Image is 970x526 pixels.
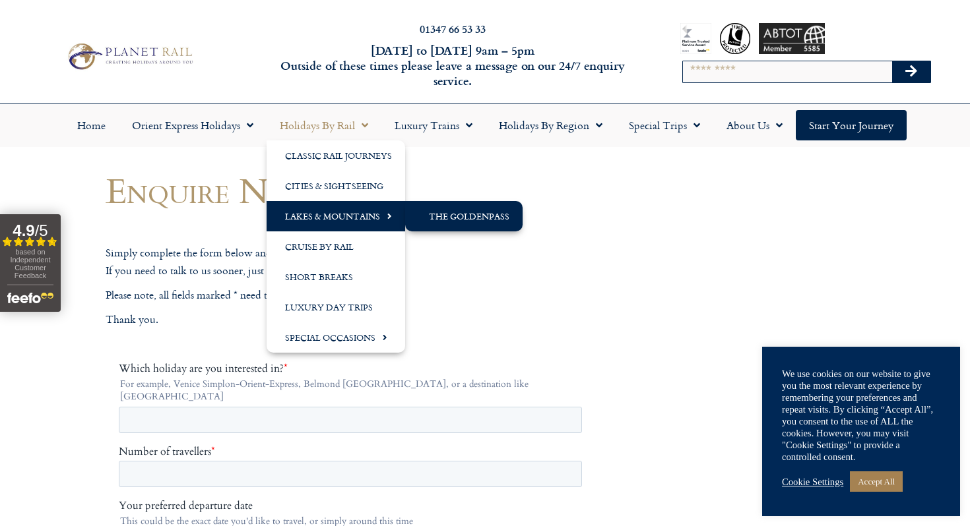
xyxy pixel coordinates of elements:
ul: Lakes & Mountains [405,201,523,231]
div: We use cookies on our website to give you the most relevant experience by remembering your prefer... [782,368,940,463]
a: Cities & Sightseeing [267,171,405,201]
ul: Holidays by Rail [267,140,405,353]
a: Start your Journey [796,110,907,140]
a: Special Trips [616,110,713,140]
a: Holidays by Rail [267,110,381,140]
a: About Us [713,110,796,140]
a: The GoldenPass [405,201,523,231]
span: Your last name [234,295,302,309]
input: By telephone [3,496,12,505]
a: Orient Express Holidays [119,110,267,140]
p: Thank you. [106,311,600,328]
a: Special Occasions [267,322,405,353]
img: Planet Rail Train Holidays Logo [63,40,195,73]
a: Lakes & Mountains [267,201,405,231]
a: Short Breaks [267,262,405,292]
p: Please note, all fields marked * need to be completed. [106,287,600,304]
a: 01347 66 53 33 [420,21,486,36]
a: Classic Rail Journeys [267,140,405,171]
a: Cookie Settings [782,476,843,488]
h1: Enquire Now [106,171,600,210]
a: Accept All [850,471,903,492]
p: Simply complete the form below and we’ll get in touch [DATE]. If you need to talk to us sooner, j... [106,245,600,279]
a: Luxury Trains [381,110,486,140]
a: Holidays by Region [486,110,616,140]
button: Search [892,61,930,82]
span: By email [15,477,55,492]
a: Cruise by Rail [267,231,405,262]
input: By email [3,479,12,488]
nav: Menu [7,110,963,140]
h6: [DATE] to [DATE] 9am – 5pm Outside of these times please leave a message on our 24/7 enquiry serv... [262,43,643,89]
a: Luxury Day Trips [267,292,405,322]
span: By telephone [15,494,74,509]
a: Home [64,110,119,140]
